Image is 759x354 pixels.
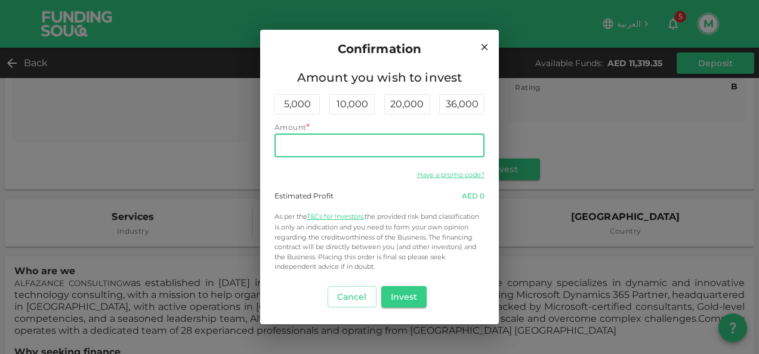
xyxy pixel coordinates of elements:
[274,123,306,132] span: Amount
[307,212,365,221] a: T&Cs for Investors,
[274,191,334,201] div: Estimated Profit
[274,133,485,157] input: amount
[384,94,430,114] div: 20,000
[274,212,307,221] span: As per the
[381,286,427,308] button: Invest
[338,39,422,58] span: Confirmation
[274,68,485,87] span: Amount you wish to invest
[274,211,485,272] p: the provided risk band classification is only an indication and you need to form your own opinion...
[462,191,485,201] div: 0
[417,170,485,179] a: Have a promo code?
[328,286,377,308] button: Cancel
[439,94,485,114] div: 36,000
[329,94,375,114] div: 10,000
[462,191,478,200] span: AED
[274,94,320,114] div: 5,000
